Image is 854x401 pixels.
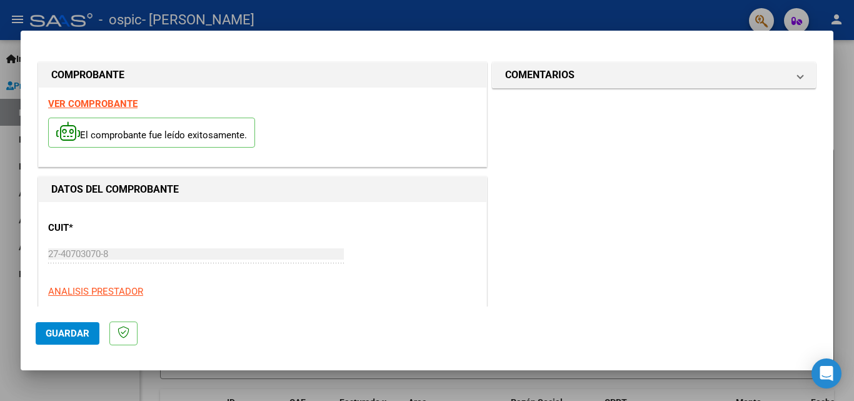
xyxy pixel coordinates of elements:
p: El comprobante fue leído exitosamente. [48,118,255,148]
h1: COMENTARIOS [505,68,575,83]
span: Guardar [46,328,89,339]
div: Open Intercom Messenger [811,358,841,388]
mat-expansion-panel-header: COMENTARIOS [493,63,815,88]
button: Guardar [36,322,99,345]
a: VER COMPROBANTE [48,98,138,109]
span: ANALISIS PRESTADOR [48,286,143,297]
strong: COMPROBANTE [51,69,124,81]
p: CUIT [48,221,177,235]
strong: DATOS DEL COMPROBANTE [51,183,179,195]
